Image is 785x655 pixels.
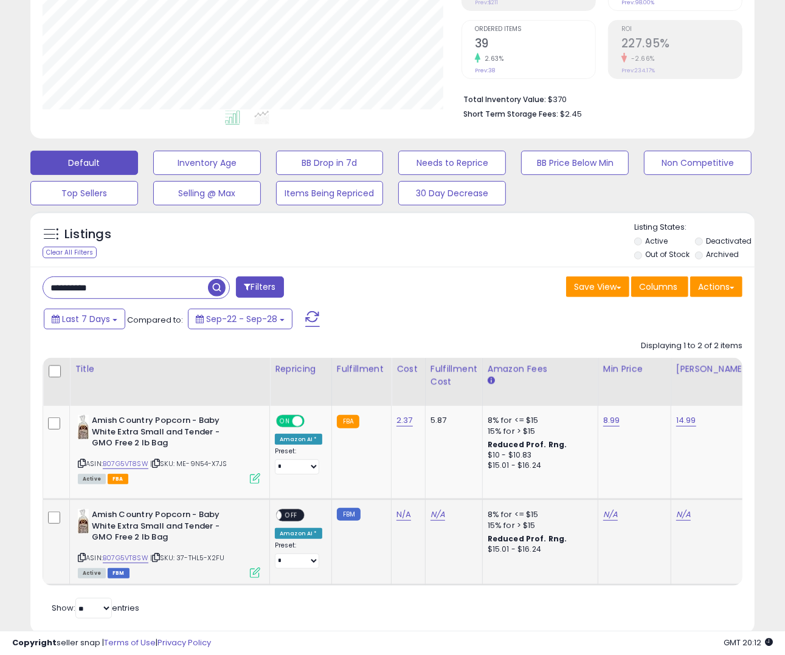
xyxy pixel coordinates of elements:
button: Columns [631,276,688,297]
div: ASIN: [78,509,260,577]
small: Prev: 234.17% [621,67,655,74]
div: Fulfillment [337,363,386,376]
span: | SKU: ME-9N54-X7JS [150,459,227,468]
span: OFF [303,416,322,427]
button: Selling @ Max [153,181,261,205]
div: Repricing [275,363,327,376]
div: Amazon AI * [275,434,322,445]
button: Items Being Repriced [276,181,384,205]
small: Amazon Fees. [488,376,495,386]
span: | SKU: 37-THL5-X2FU [150,553,224,563]
div: Amazon Fees [488,363,593,376]
div: $10 - $10.83 [488,450,589,461]
a: N/A [603,509,618,521]
a: B07G5VT8SW [103,459,148,469]
button: Non Competitive [644,151,752,175]
span: ROI [621,26,742,33]
div: 8% for <= $15 [488,509,589,520]
div: Title [75,363,265,376]
button: BB Drop in 7d [276,151,384,175]
div: 15% for > $15 [488,426,589,437]
div: Preset: [275,541,322,569]
label: Out of Stock [645,249,690,259]
span: Sep-22 - Sep-28 [206,313,277,325]
a: N/A [676,509,691,521]
span: 2025-10-8 20:12 GMT [724,637,773,648]
div: 5.87 [431,415,473,426]
small: FBA [337,415,359,428]
b: Short Term Storage Fees: [463,109,558,119]
div: Clear All Filters [43,247,97,258]
label: Active [645,236,668,246]
span: $2.45 [560,108,582,120]
a: 2.37 [396,414,413,427]
span: Last 7 Days [62,313,110,325]
div: $15.01 - $16.24 [488,461,589,471]
button: Top Sellers [30,181,138,205]
a: Terms of Use [104,637,156,648]
div: [PERSON_NAME] [676,363,749,376]
span: FBM [108,568,130,578]
span: Ordered Items [475,26,595,33]
span: Columns [639,281,677,293]
button: 30 Day Decrease [398,181,506,205]
button: BB Price Below Min [521,151,629,175]
button: Default [30,151,138,175]
small: Prev: 38 [475,67,495,74]
h2: 39 [475,36,595,53]
h5: Listings [64,226,111,243]
button: Sep-22 - Sep-28 [188,309,292,329]
span: ON [277,416,292,427]
a: N/A [431,509,445,521]
div: Cost [396,363,420,376]
li: $370 [463,91,733,106]
b: Total Inventory Value: [463,94,546,105]
a: B07G5VT8SW [103,553,148,563]
div: ASIN: [78,415,260,482]
a: 8.99 [603,414,620,427]
b: Reduced Prof. Rng. [488,439,567,450]
button: Needs to Reprice [398,151,506,175]
div: $15.01 - $16.24 [488,544,589,555]
div: 8% for <= $15 [488,415,589,426]
span: FBA [108,474,128,484]
span: All listings currently available for purchase on Amazon [78,568,106,578]
small: 2.63% [480,54,504,63]
div: Preset: [275,447,322,475]
div: Min Price [603,363,666,376]
b: Amish Country Popcorn - Baby White Extra Small and Tender - GMO Free 2 lb Bag [92,415,240,452]
button: Filters [236,276,283,298]
b: Reduced Prof. Rng. [488,533,567,544]
button: Inventory Age [153,151,261,175]
a: Privacy Policy [157,637,211,648]
span: OFF [282,510,301,521]
label: Deactivated [706,236,752,246]
button: Actions [690,276,742,297]
div: Amazon AI * [275,528,322,539]
span: All listings currently available for purchase on Amazon [78,474,106,484]
div: Fulfillment Cost [431,363,477,388]
div: seller snap | | [12,637,211,649]
strong: Copyright [12,637,57,648]
b: Amish Country Popcorn - Baby White Extra Small and Tender - GMO Free 2 lb Bag [92,509,240,546]
p: Listing States: [634,222,755,233]
a: N/A [396,509,411,521]
div: 15% for > $15 [488,520,589,531]
img: 415Sv5NC2PL._SL40_.jpg [78,509,89,533]
a: 14.99 [676,414,696,427]
small: -2.66% [627,54,655,63]
div: Displaying 1 to 2 of 2 items [641,340,742,352]
img: 415Sv5NC2PL._SL40_.jpg [78,415,89,439]
span: Compared to: [127,314,183,326]
span: Show: entries [52,602,139,614]
button: Save View [566,276,629,297]
button: Last 7 Days [44,309,125,329]
h2: 227.95% [621,36,742,53]
small: FBM [337,508,361,521]
label: Archived [706,249,739,259]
